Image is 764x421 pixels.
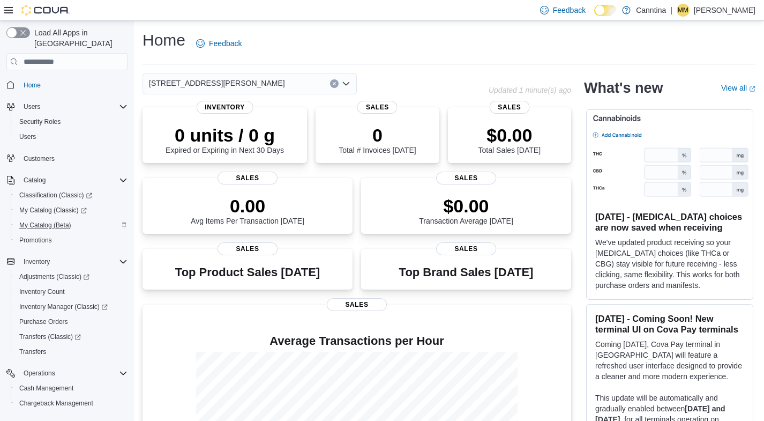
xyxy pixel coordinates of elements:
[19,287,65,296] span: Inventory Count
[436,242,496,255] span: Sales
[151,335,563,348] h4: Average Transactions per Hour
[678,4,688,17] span: MM
[19,333,81,341] span: Transfers (Classic)
[19,317,68,326] span: Purchase Orders
[11,188,132,203] a: Classification (Classic)
[357,101,398,114] span: Sales
[11,396,132,411] button: Chargeback Management
[595,339,744,382] p: Coming [DATE], Cova Pay terminal in [GEOGRAPHIC_DATA] will feature a refreshed user interface des...
[2,99,132,114] button: Users
[149,77,285,90] span: [STREET_ADDRESS][PERSON_NAME]
[11,233,132,248] button: Promotions
[11,314,132,329] button: Purchase Orders
[15,345,50,358] a: Transfers
[19,79,45,92] a: Home
[19,152,128,165] span: Customers
[15,397,128,410] span: Chargeback Management
[419,195,513,225] div: Transaction Average [DATE]
[15,115,128,128] span: Security Roles
[19,221,71,230] span: My Catalog (Beta)
[327,298,387,311] span: Sales
[15,189,96,202] a: Classification (Classic)
[19,174,128,187] span: Catalog
[15,219,128,232] span: My Catalog (Beta)
[15,204,128,217] span: My Catalog (Classic)
[584,79,663,97] h2: What's new
[19,255,54,268] button: Inventory
[15,300,112,313] a: Inventory Manager (Classic)
[19,78,128,91] span: Home
[2,366,132,381] button: Operations
[2,254,132,269] button: Inventory
[11,381,132,396] button: Cash Management
[218,242,278,255] span: Sales
[15,234,128,247] span: Promotions
[694,4,755,17] p: [PERSON_NAME]
[11,114,132,129] button: Security Roles
[339,124,416,154] div: Total # Invoices [DATE]
[15,315,72,328] a: Purchase Orders
[330,79,339,88] button: Clear input
[166,124,284,154] div: Expired or Expiring in Next 30 Days
[15,285,128,298] span: Inventory Count
[175,266,320,279] h3: Top Product Sales [DATE]
[143,29,185,51] h1: Home
[19,132,36,141] span: Users
[721,84,755,92] a: View allExternal link
[218,172,278,184] span: Sales
[15,315,128,328] span: Purchase Orders
[15,270,94,283] a: Adjustments (Classic)
[24,81,41,90] span: Home
[11,329,132,344] a: Transfers (Classic)
[209,38,242,49] span: Feedback
[15,300,128,313] span: Inventory Manager (Classic)
[24,102,40,111] span: Users
[19,302,108,311] span: Inventory Manager (Classic)
[19,236,52,245] span: Promotions
[24,154,55,163] span: Customers
[19,206,87,215] span: My Catalog (Classic)
[15,204,91,217] a: My Catalog (Classic)
[342,79,350,88] button: Open list of options
[670,4,672,17] p: |
[15,115,65,128] a: Security Roles
[19,384,73,393] span: Cash Management
[11,284,132,299] button: Inventory Count
[553,5,586,16] span: Feedback
[11,299,132,314] a: Inventory Manager (Classic)
[11,344,132,359] button: Transfers
[399,266,534,279] h3: Top Brand Sales [DATE]
[191,195,304,217] p: 0.00
[339,124,416,146] p: 0
[19,367,128,380] span: Operations
[19,367,59,380] button: Operations
[594,5,617,16] input: Dark Mode
[478,124,541,146] p: $0.00
[19,399,93,408] span: Chargeback Management
[19,255,128,268] span: Inventory
[15,382,78,395] a: Cash Management
[2,151,132,166] button: Customers
[30,27,128,49] span: Load All Apps in [GEOGRAPHIC_DATA]
[15,130,40,143] a: Users
[19,152,59,165] a: Customers
[15,330,128,343] span: Transfers (Classic)
[191,195,304,225] div: Avg Items Per Transaction [DATE]
[11,129,132,144] button: Users
[19,117,61,126] span: Security Roles
[15,382,128,395] span: Cash Management
[15,189,128,202] span: Classification (Classic)
[2,173,132,188] button: Catalog
[19,348,46,356] span: Transfers
[15,345,128,358] span: Transfers
[15,330,85,343] a: Transfers (Classic)
[15,219,76,232] a: My Catalog (Beta)
[749,86,755,92] svg: External link
[15,285,69,298] a: Inventory Count
[677,4,690,17] div: Morgan Meredith
[419,195,513,217] p: $0.00
[24,257,50,266] span: Inventory
[15,130,128,143] span: Users
[595,211,744,233] h3: [DATE] - [MEDICAL_DATA] choices are now saved when receiving
[11,203,132,218] a: My Catalog (Classic)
